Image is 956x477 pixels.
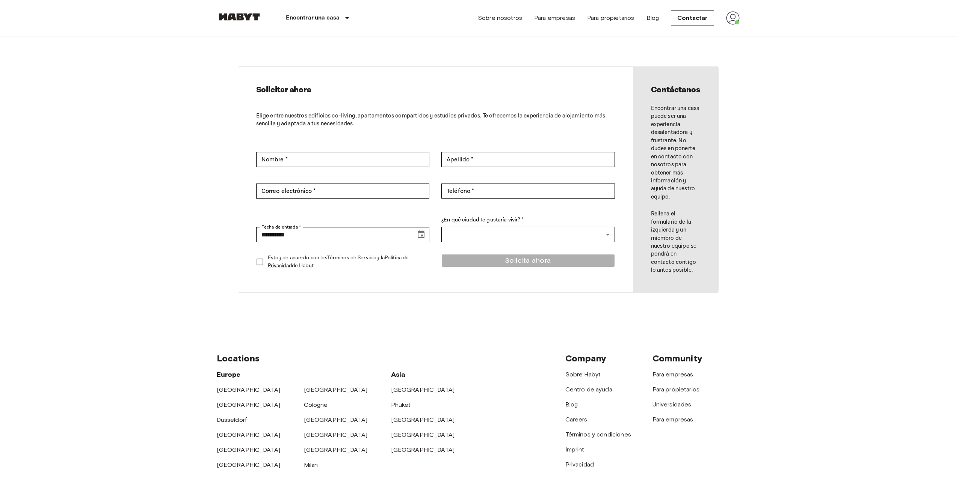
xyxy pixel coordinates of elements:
[414,227,429,242] button: Choose date, selected date is Sep 18, 2025
[391,386,455,393] a: [GEOGRAPHIC_DATA]
[391,446,455,453] a: [GEOGRAPHIC_DATA]
[217,461,281,468] a: [GEOGRAPHIC_DATA]
[652,353,702,364] span: Community
[286,14,340,23] p: Encontrar una casa
[304,386,368,393] a: [GEOGRAPHIC_DATA]
[646,14,659,23] a: Blog
[327,254,377,261] a: Términos de Servicio
[304,461,318,468] a: Milan
[217,401,281,408] a: [GEOGRAPHIC_DATA]
[304,446,368,453] a: [GEOGRAPHIC_DATA]
[304,416,368,423] a: [GEOGRAPHIC_DATA]
[671,10,714,26] a: Contactar
[217,386,281,393] a: [GEOGRAPHIC_DATA]
[304,431,368,438] a: [GEOGRAPHIC_DATA]
[565,353,607,364] span: Company
[304,401,328,408] a: Cologne
[652,401,692,408] a: Universidades
[565,431,631,438] a: Términos y condiciones
[652,416,693,423] a: Para empresas
[651,104,700,201] p: Encontrar una casa puede ser una experiencia desalentadora y frustrante. No dudes en ponerte en c...
[217,416,247,423] a: Dusseldorf
[256,112,615,128] p: Elige entre nuestros edificios co-living, apartamentos compartidos y estudios privados. Te ofrece...
[534,14,575,23] a: Para empresas
[256,85,615,95] h2: Solicitar ahora
[391,370,406,379] span: Asia
[565,401,578,408] a: Blog
[587,14,634,23] a: Para propietarios
[565,371,601,378] a: Sobre Habyt
[217,353,260,364] span: Locations
[478,14,522,23] a: Sobre nosotros
[441,216,615,224] label: ¿En qué ciudad te gustaría vivir? *
[261,224,301,230] label: Fecha de entrada
[565,386,612,393] a: Centro de ayuda
[565,461,594,468] a: Privacidad
[391,431,455,438] a: [GEOGRAPHIC_DATA]
[217,370,241,379] span: Europe
[726,11,740,25] img: avatar
[391,401,411,408] a: Phuket
[268,254,424,270] p: Estoy de acuerdo con los y la de Habyt
[651,210,700,274] p: Rellena el formulario de la izquierda y un miembro de nuestro equipo se pondrá en contacto contig...
[217,446,281,453] a: [GEOGRAPHIC_DATA]
[652,371,693,378] a: Para empresas
[565,446,584,453] a: Imprint
[652,386,700,393] a: Para propietarios
[391,416,455,423] a: [GEOGRAPHIC_DATA]
[217,13,262,21] img: Habyt
[565,416,587,423] a: Careers
[651,85,700,95] h2: Contáctanos
[217,431,281,438] a: [GEOGRAPHIC_DATA]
